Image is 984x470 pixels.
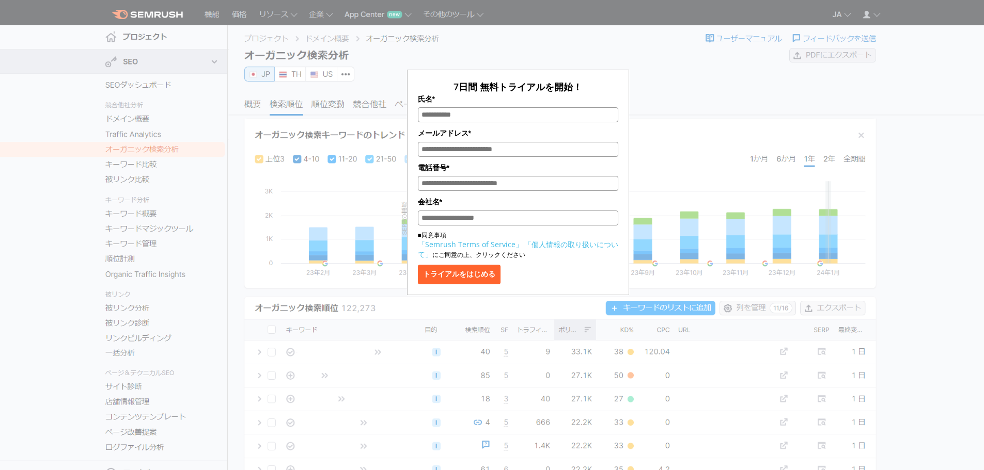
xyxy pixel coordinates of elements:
[418,265,501,284] button: トライアルをはじめる
[418,239,618,259] a: 「個人情報の取り扱いについて」
[418,231,618,260] p: ■同意事項 にご同意の上、クリックください
[418,127,618,139] label: メールアドレス*
[454,80,582,93] span: 7日間 無料トライアルを開始！
[418,239,523,249] a: 「Semrush Terms of Service」
[418,162,618,173] label: 電話番号*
